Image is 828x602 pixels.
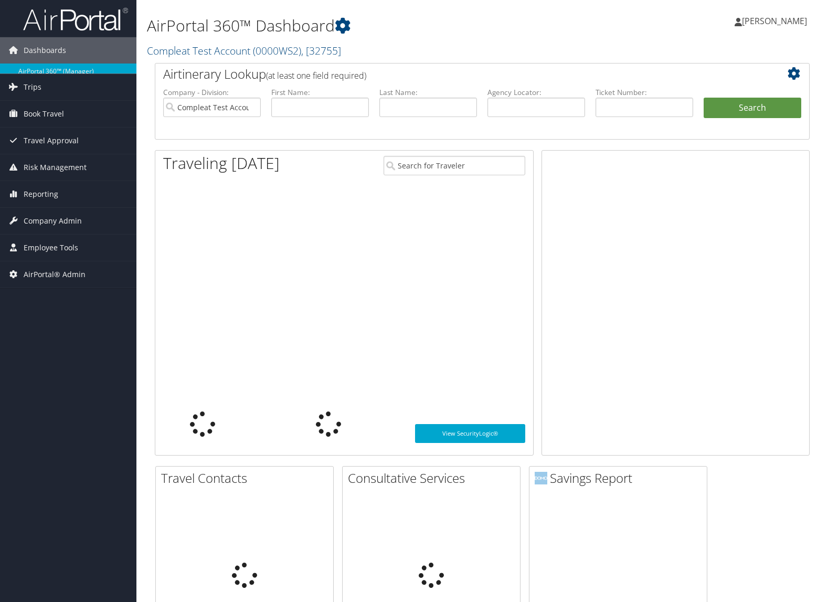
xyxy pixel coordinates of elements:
[535,469,707,487] h2: Savings Report
[271,87,369,98] label: First Name:
[704,98,801,119] button: Search
[24,128,79,154] span: Travel Approval
[301,44,341,58] span: , [ 32755 ]
[253,44,301,58] span: ( 0000WS2 )
[596,87,693,98] label: Ticket Number:
[742,15,807,27] span: [PERSON_NAME]
[266,70,366,81] span: (at least one field required)
[348,469,520,487] h2: Consultative Services
[23,7,128,31] img: airportal-logo.png
[147,15,594,37] h1: AirPortal 360™ Dashboard
[24,261,86,288] span: AirPortal® Admin
[379,87,477,98] label: Last Name:
[24,154,87,181] span: Risk Management
[24,208,82,234] span: Company Admin
[24,37,66,64] span: Dashboards
[24,181,58,207] span: Reporting
[161,469,333,487] h2: Travel Contacts
[24,235,78,261] span: Employee Tools
[163,87,261,98] label: Company - Division:
[735,5,818,37] a: [PERSON_NAME]
[535,472,547,484] img: domo-logo.png
[487,87,585,98] label: Agency Locator:
[163,152,280,174] h1: Traveling [DATE]
[163,65,747,83] h2: Airtinerary Lookup
[24,74,41,100] span: Trips
[24,101,64,127] span: Book Travel
[384,156,525,175] input: Search for Traveler
[147,44,341,58] a: Compleat Test Account
[415,424,525,443] a: View SecurityLogic®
